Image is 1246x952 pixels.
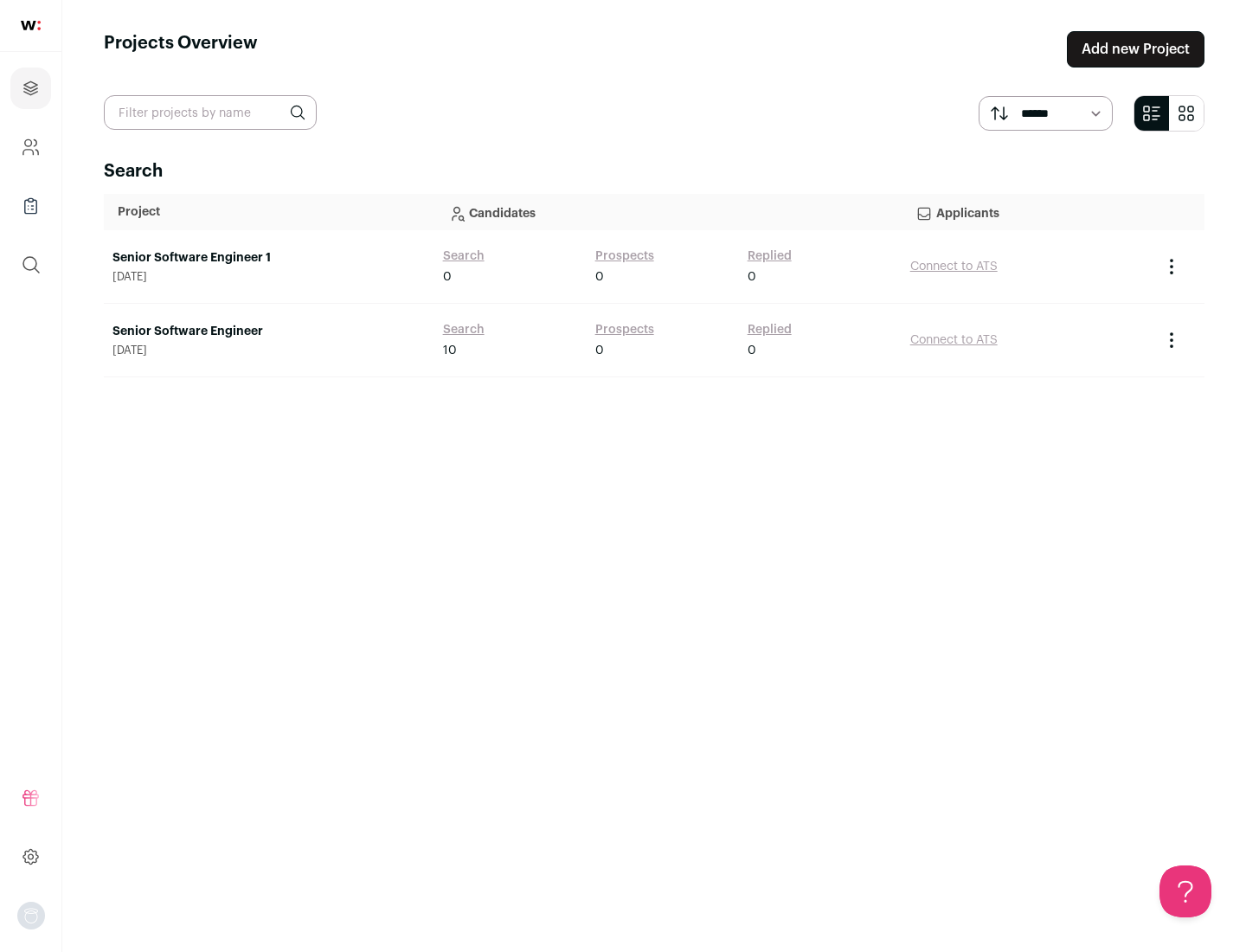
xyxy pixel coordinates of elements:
button: Open dropdown [17,902,45,929]
span: 0 [595,342,604,359]
span: 0 [748,268,756,286]
a: Senior Software Engineer [112,323,426,340]
h1: Projects Overview [104,31,258,68]
span: 0 [595,268,604,286]
a: Add new Project [1067,31,1204,68]
a: Company Lists [10,185,51,227]
p: Project [118,203,421,221]
p: Candidates [448,195,888,229]
a: Replied [748,321,792,338]
img: nopic.png [17,902,45,929]
a: Prospects [595,321,654,338]
p: Applicants [915,195,1139,229]
h2: Search [104,159,1204,183]
input: Filter projects by name [104,95,317,130]
a: Projects [10,68,51,109]
button: Project Actions [1161,330,1182,351]
span: 0 [443,268,452,286]
button: Project Actions [1161,256,1182,277]
iframe: Toggle Customer Support [1159,865,1211,917]
a: Senior Software Engineer 1 [112,249,426,267]
span: 10 [443,342,457,359]
a: Search [443,248,485,265]
a: Search [443,321,485,338]
img: wellfound-shorthand-0d5821cbd27db2630d0214b213865d53afaa358527fdda9d0ea32b1df1b89c2c.svg [21,21,41,30]
span: [DATE] [112,344,426,357]
a: Company and ATS Settings [10,126,51,168]
a: Connect to ATS [910,334,998,346]
span: [DATE] [112,270,426,284]
span: 0 [748,342,756,359]
a: Replied [748,248,792,265]
a: Prospects [595,248,654,265]
a: Connect to ATS [910,261,998,273]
